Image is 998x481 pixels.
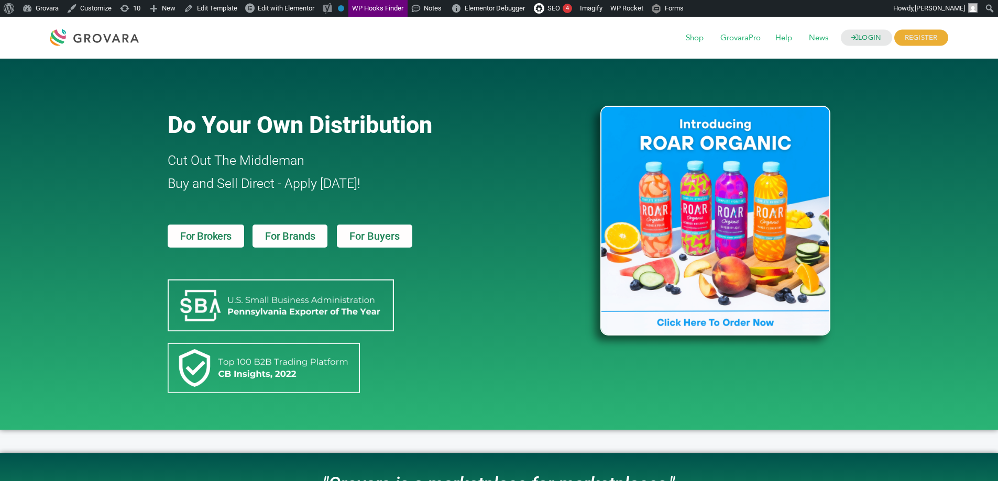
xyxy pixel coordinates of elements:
[894,30,948,46] span: REGISTER
[678,28,711,48] span: Shop
[168,153,304,168] span: Cut Out The Middleman
[258,4,314,12] span: Edit with Elementor
[349,231,400,241] span: For Buyers
[713,28,768,48] span: GrovaraPro
[168,176,360,191] span: Buy and Sell Direct - Apply [DATE]!
[168,111,540,139] a: Do Your Own Distribution
[841,30,892,46] a: LOGIN
[768,28,799,48] span: Help
[915,4,965,12] span: [PERSON_NAME]
[802,32,836,44] a: News
[168,225,244,248] a: For Brokers
[337,225,412,248] a: For Buyers
[678,32,711,44] a: Shop
[253,225,327,248] a: For Brands
[168,111,432,139] span: Do Your Own Distribution
[802,28,836,48] span: News
[713,32,768,44] a: GrovaraPro
[180,231,232,241] span: For Brokers
[338,5,344,12] div: No index
[563,4,572,13] div: 4
[768,32,799,44] a: Help
[265,231,315,241] span: For Brands
[547,4,560,12] span: SEO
